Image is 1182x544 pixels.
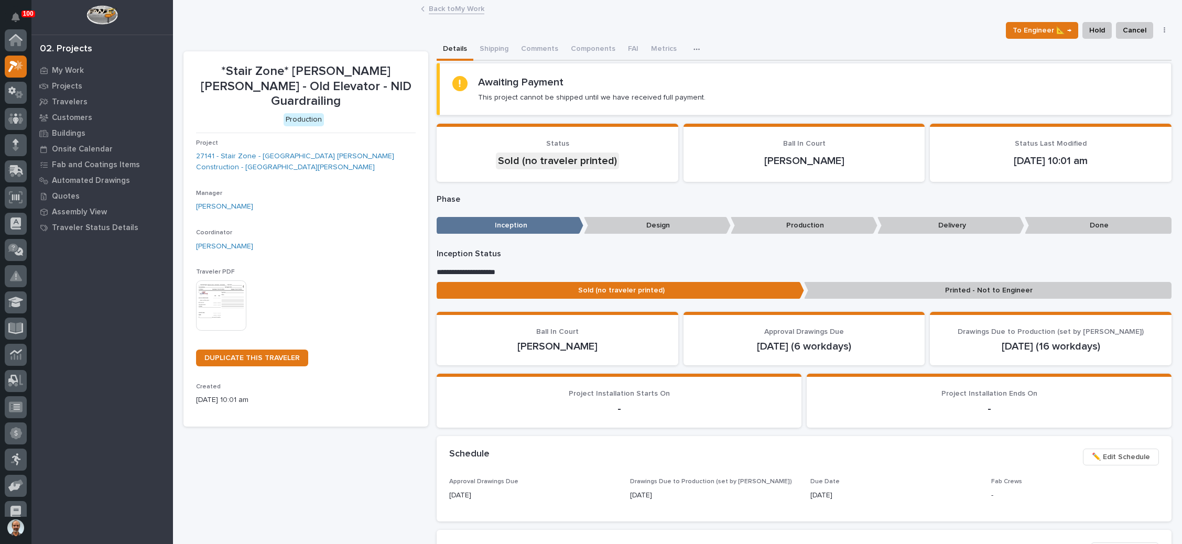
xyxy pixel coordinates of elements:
[1123,24,1146,37] span: Cancel
[284,113,324,126] div: Production
[52,223,138,233] p: Traveler Status Details
[941,390,1037,397] span: Project Installation Ends On
[31,110,173,125] a: Customers
[877,217,1024,234] p: Delivery
[204,354,300,362] span: DUPLICATE THIS TRAVELER
[196,241,253,252] a: [PERSON_NAME]
[40,43,92,55] div: 02. Projects
[13,13,27,29] div: Notifications100
[622,39,645,61] button: FAI
[196,140,218,146] span: Project
[437,217,583,234] p: Inception
[52,208,107,217] p: Assembly View
[52,160,140,170] p: Fab and Coatings Items
[196,201,253,212] a: [PERSON_NAME]
[196,395,416,406] p: [DATE] 10:01 am
[31,94,173,110] a: Travelers
[31,78,173,94] a: Projects
[804,282,1172,299] p: Printed - Not to Engineer
[1083,449,1159,465] button: ✏️ Edit Schedule
[819,402,1159,415] p: -
[584,217,731,234] p: Design
[565,39,622,61] button: Components
[810,478,840,485] span: Due Date
[478,76,563,89] h2: Awaiting Payment
[942,155,1159,167] p: [DATE] 10:01 am
[31,62,173,78] a: My Work
[1116,22,1153,39] button: Cancel
[630,478,792,485] span: Drawings Due to Production (set by [PERSON_NAME])
[731,217,877,234] p: Production
[942,340,1159,353] p: [DATE] (16 workdays)
[437,194,1172,204] p: Phase
[991,478,1022,485] span: Fab Crews
[31,220,173,235] a: Traveler Status Details
[52,66,84,75] p: My Work
[449,402,789,415] p: -
[696,155,913,167] p: [PERSON_NAME]
[1006,22,1078,39] button: To Engineer 📐 →
[196,190,222,197] span: Manager
[52,97,88,107] p: Travelers
[31,188,173,204] a: Quotes
[536,328,579,335] span: Ball In Court
[1089,24,1105,37] span: Hold
[496,153,619,169] div: Sold (no traveler printed)
[31,157,173,172] a: Fab and Coatings Items
[437,39,473,61] button: Details
[630,490,798,501] p: [DATE]
[196,384,221,390] span: Created
[5,517,27,539] button: users-avatar
[31,125,173,141] a: Buildings
[196,350,308,366] a: DUPLICATE THIS TRAVELER
[86,5,117,25] img: Workspace Logo
[1092,451,1150,463] span: ✏️ Edit Schedule
[196,269,235,275] span: Traveler PDF
[645,39,683,61] button: Metrics
[52,176,130,186] p: Automated Drawings
[437,282,804,299] p: Sold (no traveler printed)
[810,490,978,501] p: [DATE]
[52,192,80,201] p: Quotes
[52,82,82,91] p: Projects
[52,129,85,138] p: Buildings
[52,113,92,123] p: Customers
[449,449,490,460] h2: Schedule
[991,490,1159,501] p: -
[569,390,670,397] span: Project Installation Starts On
[1015,140,1087,147] span: Status Last Modified
[958,328,1144,335] span: Drawings Due to Production (set by [PERSON_NAME])
[449,340,666,353] p: [PERSON_NAME]
[31,141,173,157] a: Onsite Calendar
[196,64,416,109] p: *Stair Zone* [PERSON_NAME] [PERSON_NAME] - Old Elevator - NID Guardrailing
[515,39,565,61] button: Comments
[449,490,617,501] p: [DATE]
[429,2,484,14] a: Back toMy Work
[31,204,173,220] a: Assembly View
[546,140,569,147] span: Status
[52,145,113,154] p: Onsite Calendar
[23,10,34,17] p: 100
[31,172,173,188] a: Automated Drawings
[478,93,706,102] p: This project cannot be shipped until we have received full payment.
[5,6,27,28] button: Notifications
[196,230,232,236] span: Coordinator
[1013,24,1071,37] span: To Engineer 📐 →
[696,340,913,353] p: [DATE] (6 workdays)
[437,249,1172,259] p: Inception Status
[473,39,515,61] button: Shipping
[764,328,844,335] span: Approval Drawings Due
[1025,217,1172,234] p: Done
[196,151,416,173] a: 27141 - Stair Zone - [GEOGRAPHIC_DATA] [PERSON_NAME] Construction - [GEOGRAPHIC_DATA][PERSON_NAME]
[783,140,826,147] span: Ball In Court
[449,478,518,485] span: Approval Drawings Due
[1082,22,1112,39] button: Hold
